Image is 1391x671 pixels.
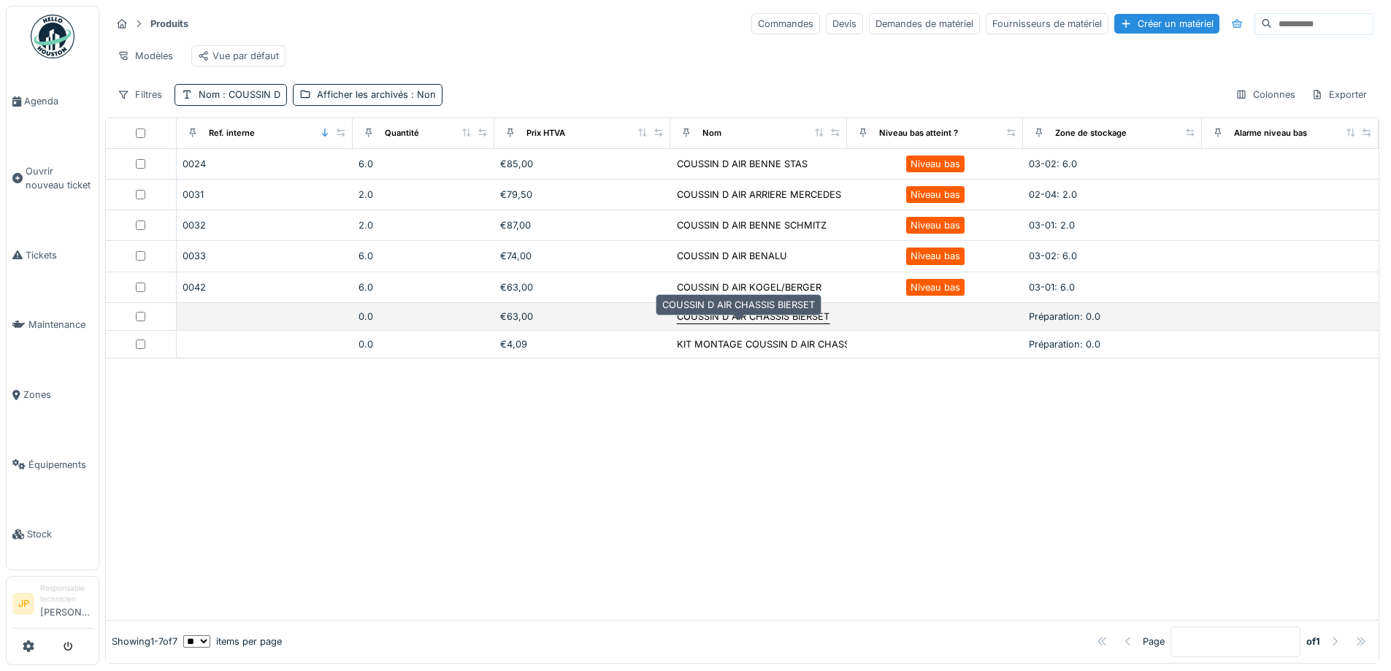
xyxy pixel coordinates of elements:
[183,634,282,648] div: items per page
[220,89,280,100] span: : COUSSIN D
[28,318,93,331] span: Maintenance
[911,280,960,294] div: Niveau bas
[702,127,721,139] div: Nom
[317,88,436,101] div: Afficher les archivés
[385,127,419,139] div: Quantité
[1229,84,1302,105] div: Colonnes
[12,593,34,615] li: JP
[677,310,829,323] div: COUSSIN D AIR CHASSIS BIERSET
[112,634,177,648] div: Showing 1 - 7 of 7
[209,127,255,139] div: Ref. interne
[1029,339,1100,350] span: Préparation: 0.0
[1305,84,1373,105] div: Exporter
[677,249,787,263] div: COUSSIN D AIR BENALU
[911,188,960,202] div: Niveau bas
[751,13,820,34] div: Commandes
[500,249,665,263] div: €74,00
[911,157,960,171] div: Niveau bas
[26,164,93,192] span: Ouvrir nouveau ticket
[40,583,93,625] li: [PERSON_NAME]
[911,218,960,232] div: Niveau bas
[111,84,169,105] div: Filtres
[1029,250,1077,261] span: 03-02: 6.0
[1029,189,1077,200] span: 02-04: 2.0
[24,94,93,108] span: Agenda
[359,188,488,202] div: 2.0
[183,249,348,263] div: 0033
[26,248,93,262] span: Tickets
[183,218,348,232] div: 0032
[31,15,74,58] img: Badge_color-CXgf-gQk.svg
[1029,158,1077,169] span: 03-02: 6.0
[1234,127,1307,139] div: Alarme niveau bas
[12,583,93,629] a: JP Responsable technicien[PERSON_NAME]
[359,310,488,323] div: 0.0
[500,310,665,323] div: €63,00
[1029,282,1075,293] span: 03-01: 6.0
[1029,311,1100,322] span: Préparation: 0.0
[500,280,665,294] div: €63,00
[7,360,99,430] a: Zones
[911,249,960,263] div: Niveau bas
[183,157,348,171] div: 0024
[183,188,348,202] div: 0031
[359,337,488,351] div: 0.0
[677,337,908,351] div: KIT MONTAGE COUSSIN D AIR CHASSIS MAGETRA
[677,157,808,171] div: COUSSIN D AIR BENNE STAS
[1029,220,1075,231] span: 03-01: 2.0
[199,88,280,101] div: Nom
[677,188,841,202] div: COUSSIN D AIR ARRIERE MERCEDES
[500,188,665,202] div: €79,50
[526,127,565,139] div: Prix HTVA
[7,221,99,291] a: Tickets
[359,157,488,171] div: 6.0
[826,13,863,34] div: Devis
[1143,634,1165,648] div: Page
[111,45,180,66] div: Modèles
[183,280,348,294] div: 0042
[677,218,827,232] div: COUSSIN D AIR BENNE SCHMITZ
[359,280,488,294] div: 6.0
[28,458,93,472] span: Équipements
[7,499,99,570] a: Stock
[986,13,1108,34] div: Fournisseurs de matériel
[359,218,488,232] div: 2.0
[198,49,279,63] div: Vue par défaut
[7,66,99,137] a: Agenda
[677,280,821,294] div: COUSSIN D AIR KOGEL/BERGER
[40,583,93,605] div: Responsable technicien
[656,294,821,315] div: COUSSIN D AIR CHASSIS BIERSET
[1114,14,1219,34] div: Créer un matériel
[359,249,488,263] div: 6.0
[7,430,99,500] a: Équipements
[27,527,93,541] span: Stock
[879,127,958,139] div: Niveau bas atteint ?
[408,89,436,100] span: : Non
[7,290,99,360] a: Maintenance
[23,388,93,402] span: Zones
[500,337,665,351] div: €4,09
[500,157,665,171] div: €85,00
[500,218,665,232] div: €87,00
[7,137,99,221] a: Ouvrir nouveau ticket
[1055,127,1127,139] div: Zone de stockage
[1306,634,1320,648] strong: of 1
[869,13,980,34] div: Demandes de matériel
[145,17,194,31] strong: Produits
